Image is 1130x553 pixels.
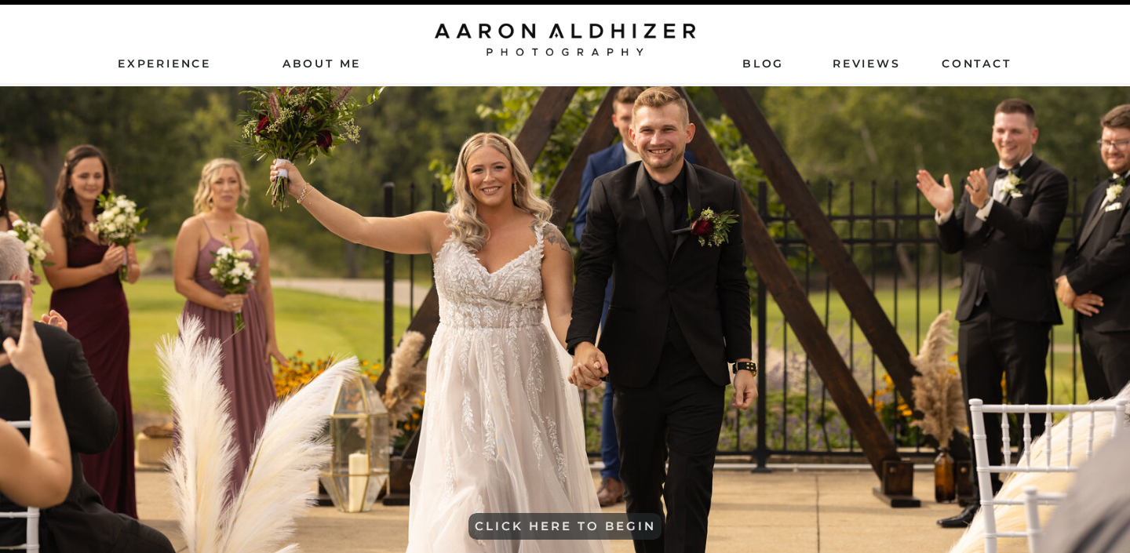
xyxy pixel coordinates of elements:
a: Blog [742,56,783,70]
a: contact [942,56,1012,70]
a: AbouT ME [266,56,377,70]
a: Experience [118,56,213,70]
a: ReviEws [833,56,903,70]
a: CLICK HERE TO BEGIN [470,519,661,537]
